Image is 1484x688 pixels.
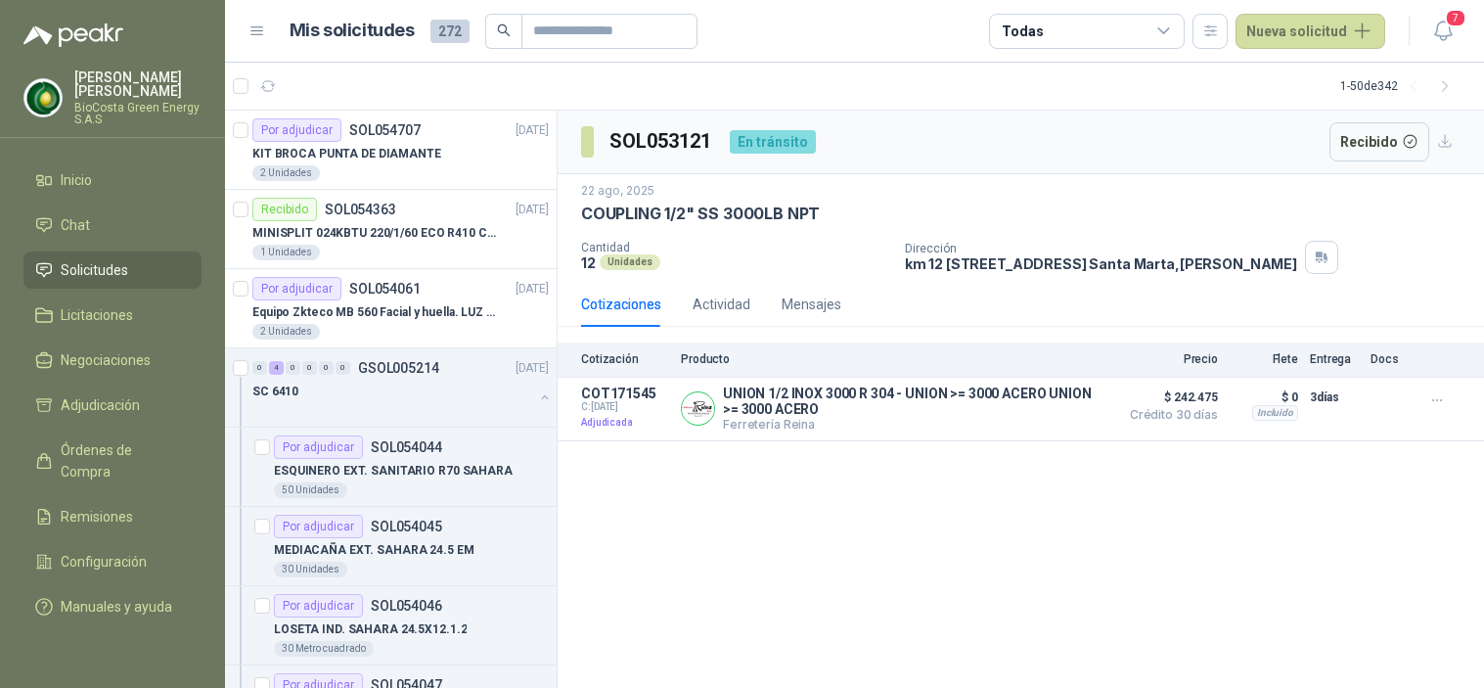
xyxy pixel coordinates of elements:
[516,121,549,140] p: [DATE]
[225,586,557,665] a: Por adjudicarSOL054046LOSETA IND. SAHARA 24.5X12.1.230 Metro cuadrado
[23,342,202,379] a: Negociaciones
[252,356,553,419] a: 0 4 0 0 0 0 GSOL005214[DATE] SC 6410
[581,254,596,271] p: 12
[269,361,284,375] div: 4
[336,361,350,375] div: 0
[349,123,421,137] p: SOL054707
[723,417,1108,432] p: Ferretería Reina
[61,169,92,191] span: Inicio
[23,252,202,289] a: Solicitudes
[23,387,202,424] a: Adjudicación
[252,277,341,300] div: Por adjudicar
[681,352,1108,366] p: Producto
[252,245,320,260] div: 1 Unidades
[252,145,441,163] p: KIT BROCA PUNTA DE DIAMANTE
[1310,386,1359,409] p: 3 días
[274,594,363,618] div: Por adjudicar
[319,361,334,375] div: 0
[905,242,1297,255] p: Dirección
[274,641,374,657] div: 30 Metro cuadrado
[74,102,202,125] p: BioCosta Green Energy S.A.S
[782,294,841,315] div: Mensajes
[225,190,557,269] a: RecibidoSOL054363[DATE] MINISPLIT 024KBTU 220/1/60 ECO R410 C/FR1 Unidades
[24,79,62,116] img: Company Logo
[23,588,202,625] a: Manuales y ayuda
[609,126,714,157] h3: SOL053121
[23,206,202,244] a: Chat
[252,303,496,322] p: Equipo Zkteco MB 560 Facial y huella. LUZ VISIBLE
[23,432,202,490] a: Órdenes de Compra
[252,361,267,375] div: 0
[358,361,439,375] p: GSOL005214
[23,498,202,535] a: Remisiones
[516,201,549,219] p: [DATE]
[274,515,363,538] div: Por adjudicar
[581,386,669,401] p: COT171545
[252,324,320,340] div: 2 Unidades
[61,596,172,618] span: Manuales y ayuda
[1252,405,1298,421] div: Incluido
[581,182,654,201] p: 22 ago, 2025
[905,255,1297,272] p: km 12 [STREET_ADDRESS] Santa Marta , [PERSON_NAME]
[1230,386,1298,409] p: $ 0
[274,541,474,560] p: MEDIACAÑA EXT. SAHARA 24.5 EM
[61,394,140,416] span: Adjudicación
[274,482,347,498] div: 50 Unidades
[1425,14,1461,49] button: 7
[723,386,1108,417] p: UNION 1/2 INOX 3000 R 304 - UNION >= 3000 ACERO UNION >= 3000 ACERO
[1371,352,1410,366] p: Docs
[371,520,442,533] p: SOL054045
[693,294,750,315] div: Actividad
[1120,352,1218,366] p: Precio
[325,203,396,216] p: SOL054363
[286,361,300,375] div: 0
[581,413,669,433] p: Adjudicada
[61,259,128,281] span: Solicitudes
[371,440,442,454] p: SOL054044
[302,361,317,375] div: 0
[225,269,557,348] a: Por adjudicarSOL054061[DATE] Equipo Zkteco MB 560 Facial y huella. LUZ VISIBLE2 Unidades
[1329,122,1430,161] button: Recibido
[1002,21,1043,42] div: Todas
[23,297,202,334] a: Licitaciones
[581,401,669,413] span: C: [DATE]
[1445,9,1466,27] span: 7
[581,294,661,315] div: Cotizaciones
[290,17,415,45] h1: Mis solicitudes
[225,507,557,586] a: Por adjudicarSOL054045MEDIACAÑA EXT. SAHARA 24.5 EM30 Unidades
[730,130,816,154] div: En tránsito
[61,439,183,482] span: Órdenes de Compra
[61,551,147,573] span: Configuración
[23,23,123,47] img: Logo peakr
[252,224,496,243] p: MINISPLIT 024KBTU 220/1/60 ECO R410 C/FR
[497,23,511,37] span: search
[1120,409,1218,421] span: Crédito 30 días
[349,282,421,296] p: SOL054061
[61,304,133,326] span: Licitaciones
[274,462,513,481] p: ESQUINERO EXT. SANITARIO R70 SAHARA
[516,280,549,298] p: [DATE]
[581,204,820,224] p: COUPLING 1/2" SS 3000LB NPT
[23,161,202,199] a: Inicio
[581,241,889,254] p: Cantidad
[1236,14,1385,49] button: Nueva solicitud
[371,599,442,613] p: SOL054046
[61,506,133,527] span: Remisiones
[1120,386,1218,409] span: $ 242.475
[252,198,317,221] div: Recibido
[252,118,341,142] div: Por adjudicar
[600,254,660,270] div: Unidades
[581,352,669,366] p: Cotización
[682,392,714,425] img: Company Logo
[1230,352,1298,366] p: Flete
[1340,70,1461,102] div: 1 - 50 de 342
[74,70,202,98] p: [PERSON_NAME] [PERSON_NAME]
[1310,352,1359,366] p: Entrega
[516,359,549,378] p: [DATE]
[252,383,298,401] p: SC 6410
[430,20,470,43] span: 272
[274,562,347,577] div: 30 Unidades
[225,428,557,507] a: Por adjudicarSOL054044ESQUINERO EXT. SANITARIO R70 SAHARA50 Unidades
[61,214,90,236] span: Chat
[274,436,363,459] div: Por adjudicar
